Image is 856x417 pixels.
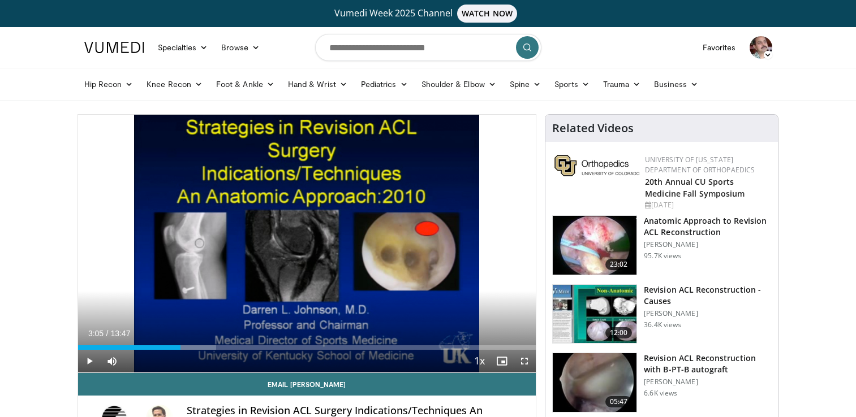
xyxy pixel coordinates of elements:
[78,115,536,373] video-js: Video Player
[596,73,648,95] a: Trauma
[78,350,101,372] button: Play
[644,389,677,398] p: 6.6K views
[209,73,281,95] a: Foot & Ankle
[645,155,755,175] a: University of [US_STATE] Department of Orthopaedics
[86,5,771,23] a: Vumedi Week 2025 ChannelWATCH NOW
[750,36,772,59] img: Avatar
[552,215,771,275] a: 23:02 Anatomic Approach to Revision ACL Reconstruction [PERSON_NAME] 95.7K views
[644,377,771,386] p: [PERSON_NAME]
[106,329,109,338] span: /
[457,5,517,23] span: WATCH NOW
[415,73,503,95] a: Shoulder & Elbow
[214,36,266,59] a: Browse
[78,373,536,396] a: Email [PERSON_NAME]
[554,155,639,176] img: 355603a8-37da-49b6-856f-e00d7e9307d3.png.150x105_q85_autocrop_double_scale_upscale_version-0.2.png
[644,320,681,329] p: 36.4K views
[644,309,771,318] p: [PERSON_NAME]
[548,73,596,95] a: Sports
[644,284,771,307] h3: Revision ACL Reconstruction - Causes
[696,36,743,59] a: Favorites
[645,176,745,199] a: 20th Annual CU Sports Medicine Fall Symposium
[491,350,513,372] button: Enable picture-in-picture mode
[354,73,415,95] a: Pediatrics
[513,350,536,372] button: Fullscreen
[553,216,636,275] img: fu_1.png.150x105_q85_crop-smart_upscale.jpg
[468,350,491,372] button: Playback Rate
[644,240,771,249] p: [PERSON_NAME]
[644,353,771,375] h3: Revision ACL Reconstruction with B-PT-B autograft
[553,353,636,412] img: 38890_0000_3.png.150x105_q85_crop-smart_upscale.jpg
[140,73,209,95] a: Knee Recon
[78,345,536,350] div: Progress Bar
[503,73,548,95] a: Spine
[78,73,140,95] a: Hip Recon
[605,327,633,338] span: 12:00
[84,42,144,53] img: VuMedi Logo
[315,34,541,61] input: Search topics, interventions
[644,215,771,238] h3: Anatomic Approach to Revision ACL Reconstruction
[151,36,215,59] a: Specialties
[553,285,636,344] img: feAgcbrvkPN5ynqH5hMDoxOjByOzd1EX_1.150x105_q85_crop-smart_upscale.jpg
[647,73,705,95] a: Business
[110,329,130,338] span: 13:47
[552,284,771,344] a: 12:00 Revision ACL Reconstruction - Causes [PERSON_NAME] 36.4K views
[605,259,633,270] span: 23:02
[552,353,771,412] a: 05:47 Revision ACL Reconstruction with B-PT-B autograft [PERSON_NAME] 6.6K views
[605,396,633,407] span: 05:47
[88,329,104,338] span: 3:05
[644,251,681,260] p: 95.7K views
[281,73,354,95] a: Hand & Wrist
[645,200,769,210] div: [DATE]
[552,121,634,135] h4: Related Videos
[101,350,123,372] button: Mute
